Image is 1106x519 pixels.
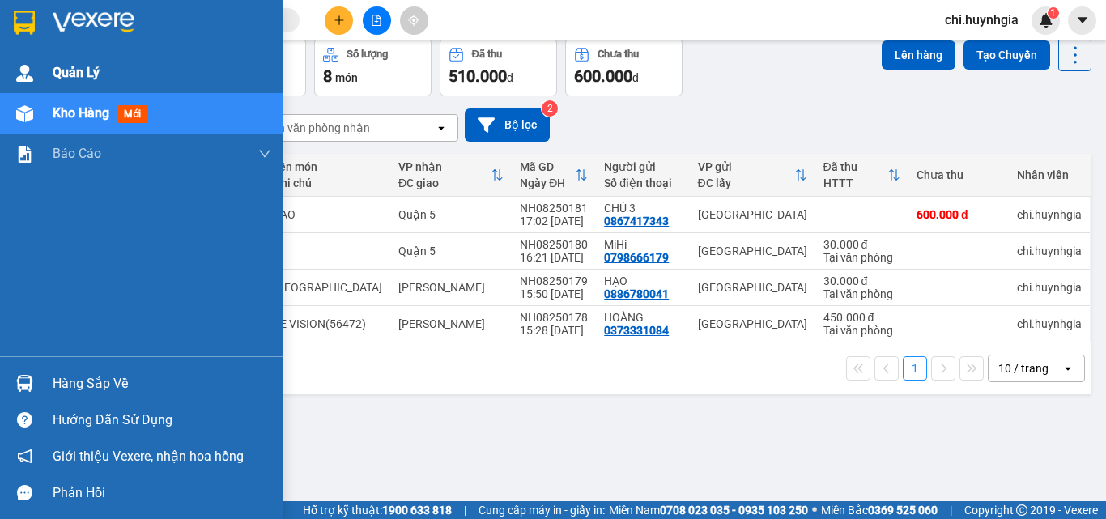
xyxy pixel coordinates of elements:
th: Toggle SortBy [390,154,512,197]
div: [GEOGRAPHIC_DATA] [698,208,807,221]
div: [GEOGRAPHIC_DATA] [698,317,807,330]
sup: 2 [542,100,558,117]
span: Giới thiệu Vexere, nhận hoa hồng [53,446,244,466]
div: [PERSON_NAME] [189,33,319,53]
div: Quận 5 [398,245,504,257]
span: Kho hàng [53,105,109,121]
button: Số lượng8món [314,38,432,96]
div: 15:50 [DATE] [520,287,588,300]
div: 600.000 [187,102,321,142]
span: | [950,501,952,519]
th: Toggle SortBy [512,154,596,197]
span: Nhận: [189,15,228,32]
span: | [464,501,466,519]
div: 600.000 đ [917,208,1001,221]
div: [GEOGRAPHIC_DATA] [698,281,807,294]
div: Hàng sắp về [53,372,271,396]
span: Miền Bắc [821,501,938,519]
div: 15:28 [DATE] [520,324,588,337]
span: đ [632,71,639,84]
div: NH08250181 [520,202,588,215]
button: Đã thu510.000đ [440,38,557,96]
button: 1 [903,356,927,381]
button: Tạo Chuyến [963,40,1050,70]
div: Tại văn phòng [823,251,900,264]
div: [PERSON_NAME] [398,281,504,294]
div: [GEOGRAPHIC_DATA] [14,14,178,50]
div: 0373331084 [604,324,669,337]
span: 510.000 [449,66,507,86]
div: XE VISION(56472) [273,317,382,330]
span: 8 [323,66,332,86]
div: Chưa thu [917,168,1001,181]
div: 17:02 [DATE] [520,215,588,228]
svg: open [1061,362,1074,375]
div: CHÚ 3 [14,50,178,70]
img: logo-vxr [14,11,35,35]
div: Quận 5 [398,208,504,221]
span: Cung cấp máy in - giấy in: [479,501,605,519]
div: HOÀNG [604,311,681,324]
div: HẠO [604,274,681,287]
div: Đã thu [823,160,887,173]
div: chi.huynhgia [1017,281,1082,294]
div: chi.huynhgia [1017,245,1082,257]
div: HTTT [823,177,887,189]
img: warehouse-icon [16,375,33,392]
span: đ [507,71,513,84]
span: 600.000 [574,66,632,86]
div: 0798666179 [604,251,669,264]
span: file-add [371,15,382,26]
span: aim [408,15,419,26]
div: T [273,245,382,257]
span: caret-down [1075,13,1090,28]
div: VP nhận [398,160,491,173]
div: Người gửi [604,160,681,173]
div: Đã thu [472,49,502,60]
img: solution-icon [16,146,33,163]
div: TX [273,281,382,294]
span: copyright [1016,504,1027,516]
svg: open [435,121,448,134]
div: VP gửi [698,160,794,173]
div: 10 / trang [998,360,1049,376]
div: chi.huynhgia [1017,317,1082,330]
div: Số điện thoại [604,177,681,189]
sup: 1 [1048,7,1059,19]
div: 0886780041 [604,287,669,300]
img: icon-new-feature [1039,13,1053,28]
div: Tên món [273,160,382,173]
div: 30.000 đ [823,238,900,251]
div: Tại văn phòng [823,287,900,300]
span: Báo cáo [53,143,101,164]
div: Mã GD [520,160,575,173]
img: warehouse-icon [16,105,33,122]
span: Chưa thu : [187,102,222,140]
th: Toggle SortBy [815,154,908,197]
span: notification [17,449,32,464]
div: MiHi [604,238,681,251]
button: caret-down [1068,6,1096,35]
span: down [258,147,271,160]
div: Ngày ĐH [520,177,575,189]
span: plus [334,15,345,26]
span: mới [117,105,147,123]
div: 16:21 [DATE] [520,251,588,264]
button: plus [325,6,353,35]
span: Miền Nam [609,501,808,519]
span: Hỗ trợ kỹ thuật: [303,501,452,519]
span: 1 [1050,7,1056,19]
button: aim [400,6,428,35]
div: NH08250180 [520,238,588,251]
span: Quản Lý [53,62,100,83]
button: Bộ lọc [465,108,550,142]
div: Quận 5 [189,14,319,33]
div: 0779661123 [189,53,319,75]
div: [PERSON_NAME] [398,317,504,330]
span: ⚪️ [812,507,817,513]
div: chi.huynhgia [1017,208,1082,221]
div: Chọn văn phòng nhận [258,120,370,136]
div: Ghi chú [273,177,382,189]
div: NH08250179 [520,274,588,287]
div: 450.000 đ [823,311,900,324]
